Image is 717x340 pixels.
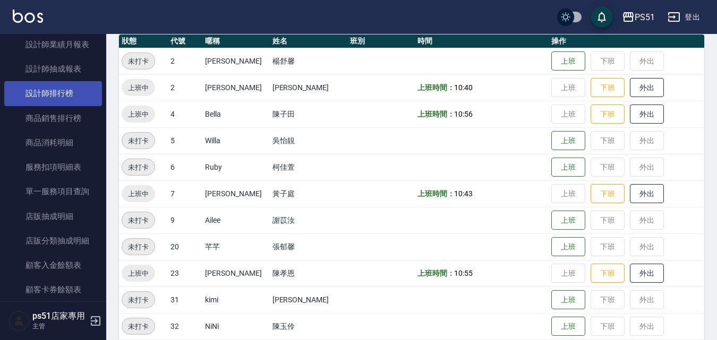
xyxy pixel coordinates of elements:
[417,83,455,92] b: 上班時間：
[454,269,473,277] span: 10:55
[4,81,102,106] a: 設計師排行榜
[4,106,102,130] a: 商品銷售排行榜
[168,34,202,48] th: 代號
[4,253,102,277] a: 顧客入金餘額表
[270,313,348,339] td: 陳玉伶
[122,82,155,93] span: 上班中
[549,34,704,48] th: 操作
[168,313,202,339] td: 32
[122,294,155,306] span: 未打卡
[168,207,202,233] td: 9
[270,260,348,286] td: 陳孝恩
[4,229,102,253] a: 店販分類抽成明細
[168,127,202,154] td: 5
[202,286,269,313] td: kimi
[202,180,269,207] td: [PERSON_NAME]
[270,127,348,154] td: 吳怡靚
[591,6,612,28] button: save
[122,268,155,279] span: 上班中
[4,155,102,179] a: 服務扣項明細表
[663,7,704,27] button: 登出
[454,189,473,198] span: 10:43
[168,260,202,286] td: 23
[551,131,585,151] button: 上班
[417,110,455,118] b: 上班時間：
[270,48,348,74] td: 楊舒馨
[454,83,473,92] span: 10:40
[551,158,585,177] button: 上班
[122,321,155,332] span: 未打卡
[168,233,202,260] td: 20
[454,110,473,118] span: 10:56
[168,74,202,101] td: 2
[591,104,625,124] button: 下班
[270,286,348,313] td: [PERSON_NAME]
[4,277,102,302] a: 顧客卡券餘額表
[168,154,202,180] td: 6
[551,51,585,71] button: 上班
[202,74,269,101] td: [PERSON_NAME]
[270,207,348,233] td: 謝苡汝
[591,264,625,283] button: 下班
[551,317,585,336] button: 上班
[202,207,269,233] td: Ailee
[202,101,269,127] td: Bella
[630,184,664,204] button: 外出
[168,101,202,127] td: 4
[122,215,155,226] span: 未打卡
[122,56,155,67] span: 未打卡
[417,189,455,198] b: 上班時間：
[270,154,348,180] td: 柯佳萱
[202,34,269,48] th: 暱稱
[122,109,155,120] span: 上班中
[270,34,348,48] th: 姓名
[32,321,87,331] p: 主管
[168,48,202,74] td: 2
[4,32,102,57] a: 設計師業績月報表
[270,180,348,207] td: 黃子庭
[8,310,30,332] img: Person
[270,101,348,127] td: 陳子田
[4,179,102,204] a: 單一服務項目查詢
[4,130,102,155] a: 商品消耗明細
[415,34,549,48] th: 時間
[630,78,664,98] button: 外出
[591,184,625,204] button: 下班
[270,233,348,260] td: 張郁馨
[202,260,269,286] td: [PERSON_NAME]
[270,74,348,101] td: [PERSON_NAME]
[32,311,87,321] h5: ps51店家專用
[417,269,455,277] b: 上班時間：
[202,233,269,260] td: 芊芊
[168,180,202,207] td: 7
[122,188,155,199] span: 上班中
[122,162,155,173] span: 未打卡
[630,104,664,124] button: 外出
[347,34,414,48] th: 班別
[119,34,168,48] th: 狀態
[202,154,269,180] td: Ruby
[168,286,202,313] td: 31
[4,57,102,81] a: 設計師抽成報表
[551,211,585,230] button: 上班
[551,290,585,310] button: 上班
[591,78,625,98] button: 下班
[630,264,664,283] button: 外出
[202,313,269,339] td: NiNi
[13,10,43,23] img: Logo
[635,11,655,24] div: PS51
[4,204,102,229] a: 店販抽成明細
[618,6,659,28] button: PS51
[122,135,155,146] span: 未打卡
[202,127,269,154] td: Willa
[122,241,155,252] span: 未打卡
[202,48,269,74] td: [PERSON_NAME]
[551,237,585,257] button: 上班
